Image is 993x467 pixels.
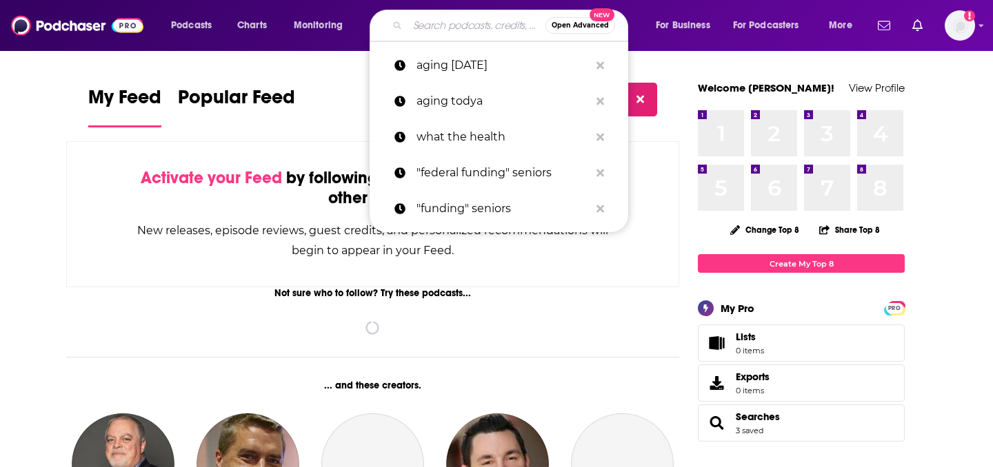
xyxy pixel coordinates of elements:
[703,413,730,433] a: Searches
[945,10,975,41] button: Show profile menu
[736,411,780,423] a: Searches
[656,16,710,35] span: For Business
[724,14,819,37] button: open menu
[872,14,896,37] a: Show notifications dropdown
[698,364,905,402] a: Exports
[370,119,628,155] a: what the health
[552,22,609,29] span: Open Advanced
[178,85,295,127] a: Popular Feed
[178,85,295,117] span: Popular Feed
[698,81,834,94] a: Welcome [PERSON_NAME]!
[698,324,905,362] a: Lists
[408,14,545,37] input: Search podcasts, credits, & more...
[945,10,975,41] span: Logged in as TABASCO
[294,16,343,35] span: Monitoring
[136,220,610,260] div: New releases, episode reviews, guest credits, and personalized recommendations will begin to appe...
[736,426,763,435] a: 3 saved
[11,12,143,39] img: Podchaser - Follow, Share and Rate Podcasts
[849,81,905,94] a: View Profile
[703,373,730,393] span: Exports
[88,85,161,117] span: My Feed
[736,331,764,343] span: Lists
[171,16,212,35] span: Podcasts
[646,14,728,37] button: open menu
[698,254,905,273] a: Create My Top 8
[886,303,903,313] span: PRO
[736,371,770,383] span: Exports
[736,346,764,355] span: 0 items
[964,10,975,21] svg: Add a profile image
[722,221,808,238] button: Change Top 8
[829,16,852,35] span: More
[383,10,641,41] div: Search podcasts, credits, & more...
[545,17,615,34] button: Open AdvancedNew
[141,167,282,188] span: Activate your Feed
[417,155,590,191] p: "federal funding" seniors
[907,14,928,37] a: Show notifications dropdown
[417,191,590,227] p: "funding" seniors
[698,404,905,442] span: Searches
[284,14,361,37] button: open menu
[66,380,679,391] div: ... and these creators.
[66,287,679,299] div: Not sure who to follow? Try these podcasts...
[819,216,881,243] button: Share Top 8
[703,333,730,353] span: Lists
[88,85,161,127] a: My Feed
[736,331,756,343] span: Lists
[886,302,903,313] a: PRO
[721,302,754,315] div: My Pro
[736,386,770,395] span: 0 items
[370,155,628,191] a: "federal funding" seniors
[370,83,628,119] a: aging todya
[161,14,230,37] button: open menu
[228,14,275,37] a: Charts
[733,16,799,35] span: For Podcasters
[945,10,975,41] img: User Profile
[590,8,614,21] span: New
[370,191,628,227] a: "funding" seniors
[417,48,590,83] p: aging today
[136,168,610,208] div: by following Podcasts, Creators, Lists, and other Users!
[237,16,267,35] span: Charts
[819,14,870,37] button: open menu
[417,83,590,119] p: aging todya
[370,48,628,83] a: aging [DATE]
[417,119,590,155] p: what the health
